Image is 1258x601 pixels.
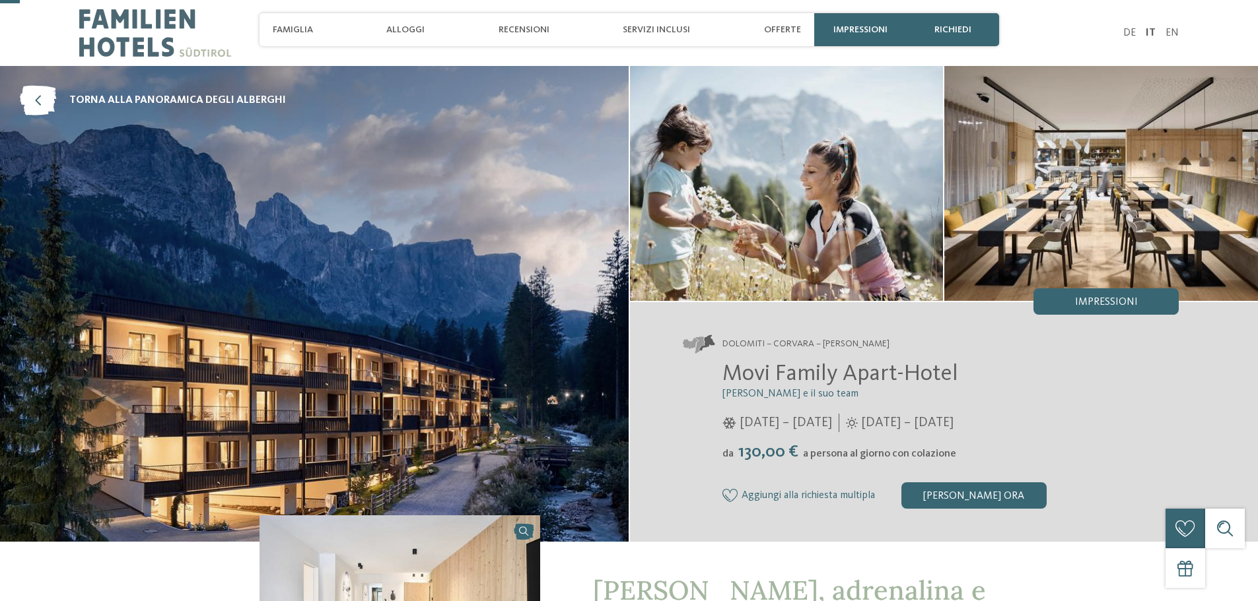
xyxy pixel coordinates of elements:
[722,449,734,459] span: da
[901,482,1047,509] div: [PERSON_NAME] ora
[722,389,858,399] span: [PERSON_NAME] e il suo team
[1075,297,1138,307] span: Impressioni
[722,417,736,429] i: Orari d'apertura inverno
[846,417,858,429] i: Orari d'apertura estate
[740,414,832,432] span: [DATE] – [DATE]
[722,338,890,351] span: Dolomiti – Corvara – [PERSON_NAME]
[735,443,802,460] span: 130,00 €
[1166,28,1179,38] a: EN
[630,66,944,301] img: Una stupenda vacanza in famiglia a Corvara
[944,66,1258,301] img: Una stupenda vacanza in famiglia a Corvara
[69,93,286,108] span: torna alla panoramica degli alberghi
[861,414,954,432] span: [DATE] – [DATE]
[1146,28,1156,38] a: IT
[722,362,958,385] span: Movi Family Apart-Hotel
[803,449,956,459] span: a persona al giorno con colazione
[742,490,875,502] span: Aggiungi alla richiesta multipla
[1123,28,1136,38] a: DE
[20,86,286,115] a: torna alla panoramica degli alberghi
